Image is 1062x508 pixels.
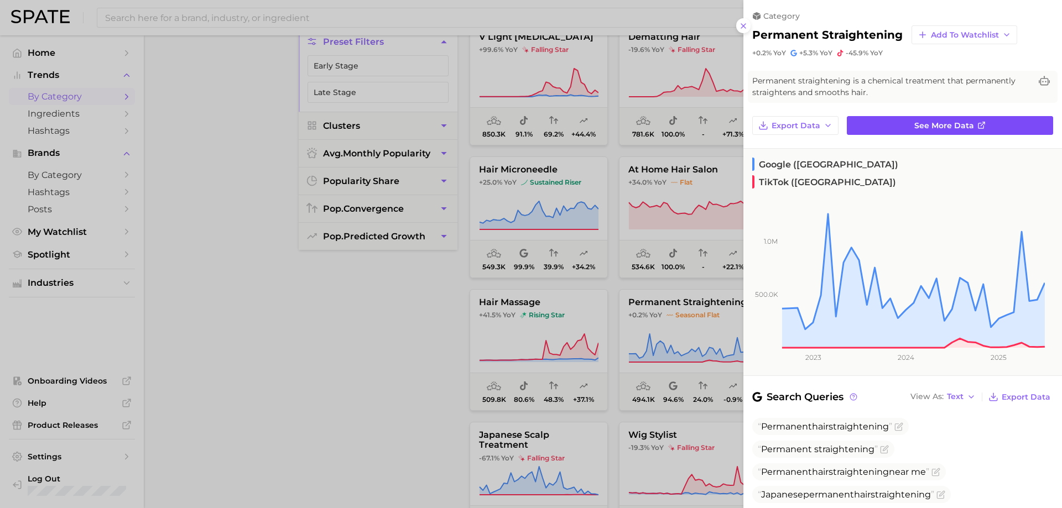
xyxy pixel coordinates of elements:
span: permanent [803,489,854,500]
span: straightening [814,444,874,454]
span: Permanent [761,467,812,477]
a: See more data [847,116,1053,135]
tspan: 2025 [991,353,1007,362]
span: YoY [773,49,786,57]
span: Permanent [761,421,812,432]
button: Flag as miscategorized or irrelevant [894,422,903,431]
span: +5.3% [799,49,818,57]
button: Export Data [752,116,839,135]
span: hair [758,421,892,432]
span: Search Queries [752,389,859,405]
span: +0.2% [752,49,772,57]
button: Export Data [986,389,1053,405]
span: straightening [871,489,931,500]
span: Export Data [1002,392,1050,402]
button: Flag as miscategorized or irrelevant [936,490,945,499]
button: Flag as miscategorized or irrelevant [931,468,940,476]
span: Google ([GEOGRAPHIC_DATA]) [752,158,898,171]
span: See more data [914,121,974,130]
tspan: 2024 [898,353,914,362]
span: Permanent straightening is a chemical treatment that permanently straightens and smooths hair. [752,75,1031,98]
span: category [763,11,800,21]
button: Add to Watchlist [912,25,1017,44]
h2: permanent straightening [752,28,903,41]
span: Japanese hair [758,489,934,500]
tspan: 2023 [805,353,821,362]
span: Permanent [761,444,812,454]
span: Text [947,394,964,400]
span: straightening [829,467,889,477]
button: View AsText [908,390,978,404]
button: Flag as miscategorized or irrelevant [880,445,889,454]
span: straightening [829,421,889,432]
span: YoY [870,49,883,57]
span: TikTok ([GEOGRAPHIC_DATA]) [752,175,896,188]
span: -45.9% [846,49,868,57]
span: Export Data [772,121,820,130]
span: View As [910,394,944,400]
span: Add to Watchlist [931,30,999,40]
span: YoY [820,49,832,57]
span: hair near me [758,467,929,477]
